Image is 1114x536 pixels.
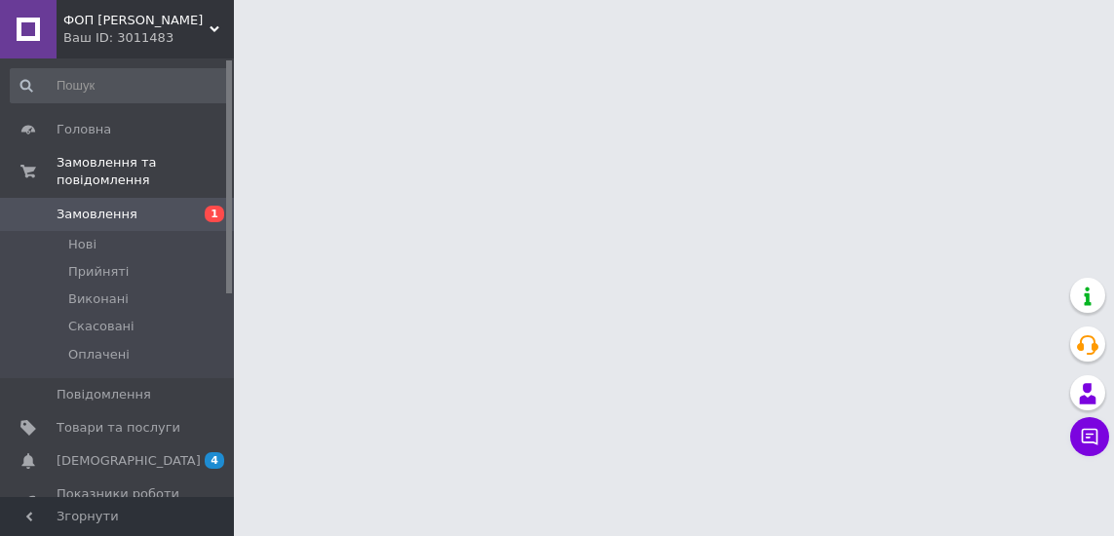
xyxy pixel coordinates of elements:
[205,206,224,222] span: 1
[57,485,180,520] span: Показники роботи компанії
[10,68,230,103] input: Пошук
[205,452,224,469] span: 4
[68,236,96,253] span: Нові
[68,346,130,364] span: Оплачені
[57,452,201,470] span: [DEMOGRAPHIC_DATA]
[57,154,234,189] span: Замовлення та повідомлення
[68,263,129,281] span: Прийняті
[68,290,129,308] span: Виконані
[63,29,234,47] div: Ваш ID: 3011483
[63,12,210,29] span: ФОП Вороняк М О
[57,386,151,403] span: Повідомлення
[68,318,134,335] span: Скасовані
[1070,417,1109,456] button: Чат з покупцем
[57,419,180,437] span: Товари та послуги
[57,206,137,223] span: Замовлення
[57,121,111,138] span: Головна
